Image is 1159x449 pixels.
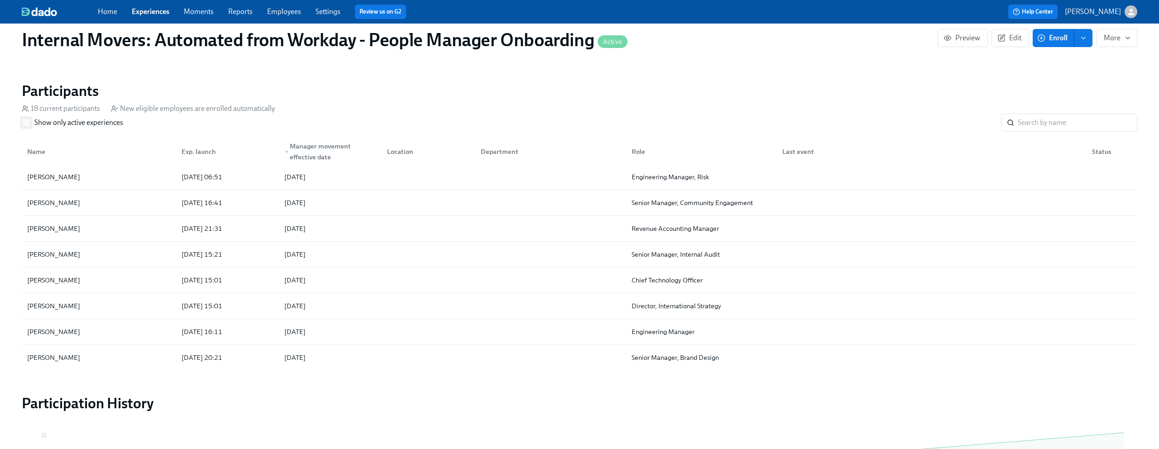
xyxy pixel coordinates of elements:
div: [PERSON_NAME] [24,301,174,311]
div: Status [1088,146,1135,157]
div: [DATE] 20:21 [178,352,277,363]
div: [PERSON_NAME] [24,223,174,234]
div: [PERSON_NAME] [24,326,174,337]
div: [DATE] 06:51 [178,172,277,182]
a: Reports [228,7,253,16]
span: Active [598,38,627,45]
div: Exp. launch [174,143,277,161]
div: Engineering Manager, Risk [628,172,775,182]
div: Role [628,146,775,157]
span: Edit [999,33,1021,43]
div: Name [24,143,174,161]
div: Last event [775,143,1085,161]
img: dado [22,7,57,16]
div: [PERSON_NAME] [24,352,174,363]
div: [DATE] 16:11 [178,326,277,337]
a: dado [22,7,98,16]
div: Manager movement effective date [281,141,380,162]
div: [DATE] 16:41 [178,197,277,208]
div: Senior Manager, Community Engagement [628,197,775,208]
div: [PERSON_NAME] [24,197,174,208]
div: Revenue Accounting Manager [628,223,775,234]
div: New eligible employees are enrolled automatically [111,104,275,114]
div: [DATE] [281,352,380,363]
button: [PERSON_NAME] [1065,5,1137,18]
div: [PERSON_NAME][DATE] 15:01[DATE]Director, International Strategy [22,293,1137,319]
a: Review us on G2 [359,7,402,16]
div: Senior Manager, Brand Design [628,352,775,363]
div: Department [474,143,624,161]
div: [PERSON_NAME][DATE] 15:01[DATE]Chief Technology Officer [22,267,1137,293]
div: [PERSON_NAME] [24,275,174,286]
span: Help Center [1013,7,1053,16]
button: enroll [1074,29,1092,47]
h2: Participation History [22,394,1137,412]
div: [DATE] [281,223,380,234]
div: Director, International Strategy [628,301,775,311]
tspan: 12 [42,432,47,439]
div: [DATE] [281,275,380,286]
span: Show only active experiences [34,118,123,128]
h2: Participants [22,82,1137,100]
div: [PERSON_NAME] [24,249,174,260]
div: [PERSON_NAME][DATE] 16:41[DATE]Senior Manager, Community Engagement [22,190,1137,216]
div: Location [380,143,474,161]
p: [PERSON_NAME] [1065,7,1121,17]
div: [PERSON_NAME][DATE] 16:11[DATE]Engineering Manager [22,319,1137,345]
div: 18 current participants [22,104,100,114]
div: ▼Manager movement effective date [277,143,380,161]
div: [DATE] [281,172,380,182]
div: [DATE] 15:01 [178,301,277,311]
button: Edit [991,29,1029,47]
div: [DATE] [281,249,380,260]
div: [DATE] [281,197,380,208]
span: Preview [945,33,980,43]
div: Name [24,146,174,157]
div: [DATE] 21:31 [178,223,277,234]
a: Home [98,7,117,16]
div: [PERSON_NAME][DATE] 20:21[DATE]Senior Manager, Brand Design [22,345,1137,371]
div: Location [383,146,474,157]
div: Department [477,146,624,157]
span: ▼ [284,150,289,154]
span: More [1104,33,1130,43]
input: Search by name [1018,114,1137,132]
div: Engineering Manager [628,326,775,337]
div: [PERSON_NAME][DATE] 06:51[DATE]Engineering Manager, Risk [22,164,1137,190]
h1: Internal Movers: Automated from Workday - People Manager Onboarding [22,29,627,51]
button: More [1096,29,1137,47]
div: [DATE] 15:01 [178,275,277,286]
div: [DATE] [281,326,380,337]
div: Role [624,143,775,161]
a: Experiences [132,7,169,16]
div: [DATE] 15:21 [178,249,277,260]
span: Enroll [1039,33,1068,43]
div: Status [1085,143,1135,161]
a: Employees [267,7,301,16]
button: Preview [938,29,988,47]
a: Moments [184,7,214,16]
div: Chief Technology Officer [628,275,775,286]
div: Exp. launch [178,146,277,157]
button: Help Center [1008,5,1058,19]
div: Senior Manager, Internal Audit [628,249,775,260]
a: Settings [316,7,340,16]
button: Review us on G2 [355,5,406,19]
div: [PERSON_NAME][DATE] 15:21[DATE]Senior Manager, Internal Audit [22,242,1137,267]
div: [PERSON_NAME][DATE] 21:31[DATE]Revenue Accounting Manager [22,216,1137,242]
div: [DATE] [281,301,380,311]
div: Last event [779,146,1085,157]
button: Enroll [1033,29,1074,47]
div: [PERSON_NAME] [24,172,174,182]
